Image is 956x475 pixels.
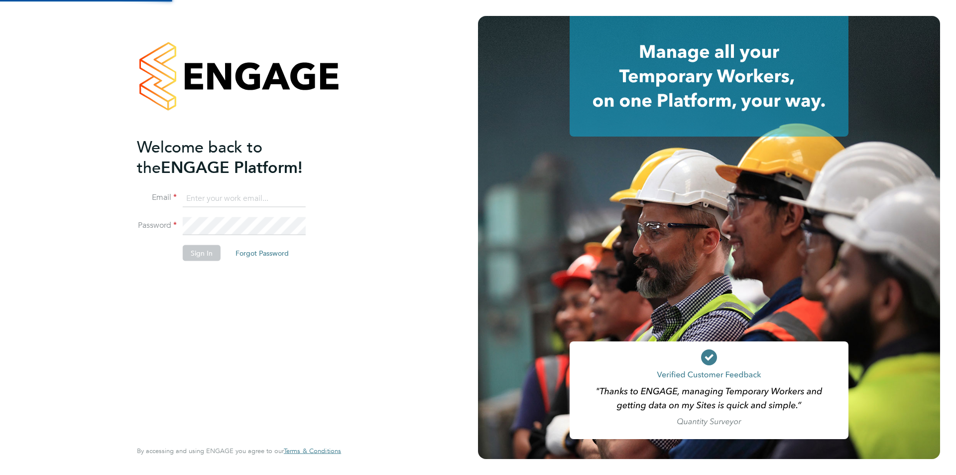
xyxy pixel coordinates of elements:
label: Password [137,220,177,231]
h2: ENGAGE Platform! [137,137,331,177]
span: By accessing and using ENGAGE you agree to our [137,447,341,455]
input: Enter your work email... [183,189,306,207]
button: Sign In [183,245,221,261]
span: Terms & Conditions [284,447,341,455]
span: Welcome back to the [137,137,262,177]
label: Email [137,192,177,203]
button: Forgot Password [228,245,297,261]
a: Terms & Conditions [284,447,341,455]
